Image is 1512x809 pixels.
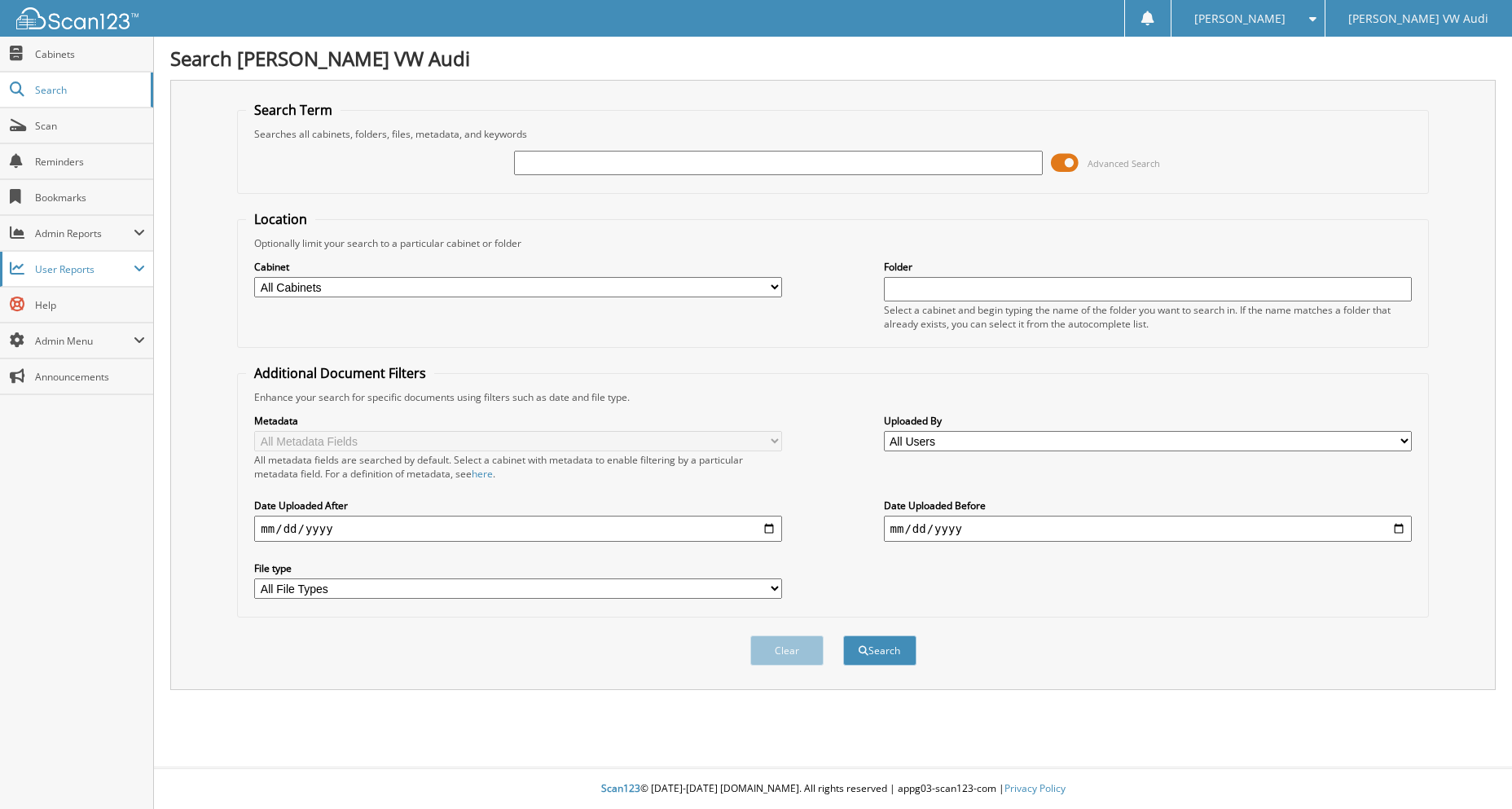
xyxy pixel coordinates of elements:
span: Search [35,83,143,97]
span: Help [35,298,145,312]
span: [PERSON_NAME] [1194,14,1286,24]
div: All metadata fields are searched by default. Select a cabinet with metadata to enable filtering b... [254,453,782,481]
span: Cabinets [35,47,145,61]
label: Cabinet [254,260,782,274]
div: © [DATE]-[DATE] [DOMAIN_NAME]. All rights reserved | appg03-scan123-com | [154,769,1512,809]
label: Metadata [254,414,782,428]
legend: Additional Document Filters [246,364,434,382]
legend: Location [246,210,315,228]
span: Admin Menu [35,334,134,348]
label: Date Uploaded Before [884,499,1412,512]
a: Privacy Policy [1004,781,1066,795]
span: Advanced Search [1088,157,1160,169]
a: here [472,467,493,481]
label: Folder [884,260,1412,274]
label: Date Uploaded After [254,499,782,512]
button: Clear [750,635,824,666]
iframe: Chat Widget [1431,731,1512,809]
img: scan123-logo-white.svg [16,7,138,29]
div: Enhance your search for specific documents using filters such as date and file type. [246,390,1419,404]
span: [PERSON_NAME] VW Audi [1348,14,1488,24]
span: Scan123 [601,781,640,795]
span: User Reports [35,262,134,276]
span: Bookmarks [35,191,145,204]
input: end [884,516,1412,542]
label: File type [254,561,782,575]
div: Searches all cabinets, folders, files, metadata, and keywords [246,127,1419,141]
legend: Search Term [246,101,341,119]
div: Select a cabinet and begin typing the name of the folder you want to search in. If the name match... [884,303,1412,331]
span: Announcements [35,370,145,384]
span: Reminders [35,155,145,169]
input: start [254,516,782,542]
span: Scan [35,119,145,133]
div: Optionally limit your search to a particular cabinet or folder [246,236,1419,250]
span: Admin Reports [35,226,134,240]
label: Uploaded By [884,414,1412,428]
button: Search [843,635,916,666]
h1: Search [PERSON_NAME] VW Audi [170,45,1496,72]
